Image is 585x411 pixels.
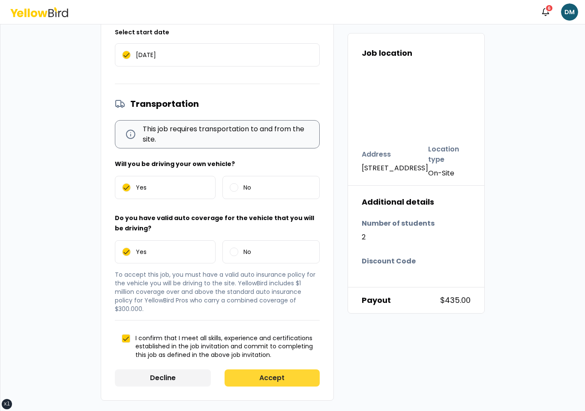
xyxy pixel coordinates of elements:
[362,149,428,160] strong: Address
[4,401,10,408] div: xl
[561,3,578,21] span: DM
[362,196,471,208] h4: Additional details
[122,248,131,256] button: Yes
[115,214,314,233] span: Do you have valid auto coverage for the vehicle that you will be driving?
[122,51,131,59] button: [DATE]
[230,183,238,192] button: No
[243,184,251,190] span: No
[537,3,554,21] button: 6
[440,294,471,306] span: $435.00
[136,52,156,58] span: [DATE]
[135,334,313,359] span: I confirm that I meet all skills, experience and certifications established in the job invitation...
[122,183,131,192] button: Yes
[362,232,471,242] span: 2
[115,369,211,387] button: Decline
[362,294,391,306] strong: Payout
[362,66,490,130] iframe: Job Location
[136,249,147,255] span: Yes
[122,334,130,343] button: I confirm that I meet all skills, experience and certifications established in the job invitation...
[362,163,428,173] span: [STREET_ADDRESS]
[362,256,471,266] span: Discount Code
[143,124,316,145] span: This job requires transportation to and from the site.
[545,4,553,12] div: 6
[428,168,471,178] span: On-Site
[115,270,320,313] p: To accept this job, you must have a valid auto insurance policy for the vehicle you will be drivi...
[362,218,471,229] span: Number of students
[136,184,147,190] span: Yes
[115,28,320,36] span: Select start date
[243,249,251,255] span: No
[230,248,238,256] button: No
[362,47,471,59] h4: Job location
[130,98,199,110] strong: Transportation
[225,369,320,387] button: Accept
[428,144,471,165] strong: Location type
[115,160,235,168] span: Will you be driving your own vehicle?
